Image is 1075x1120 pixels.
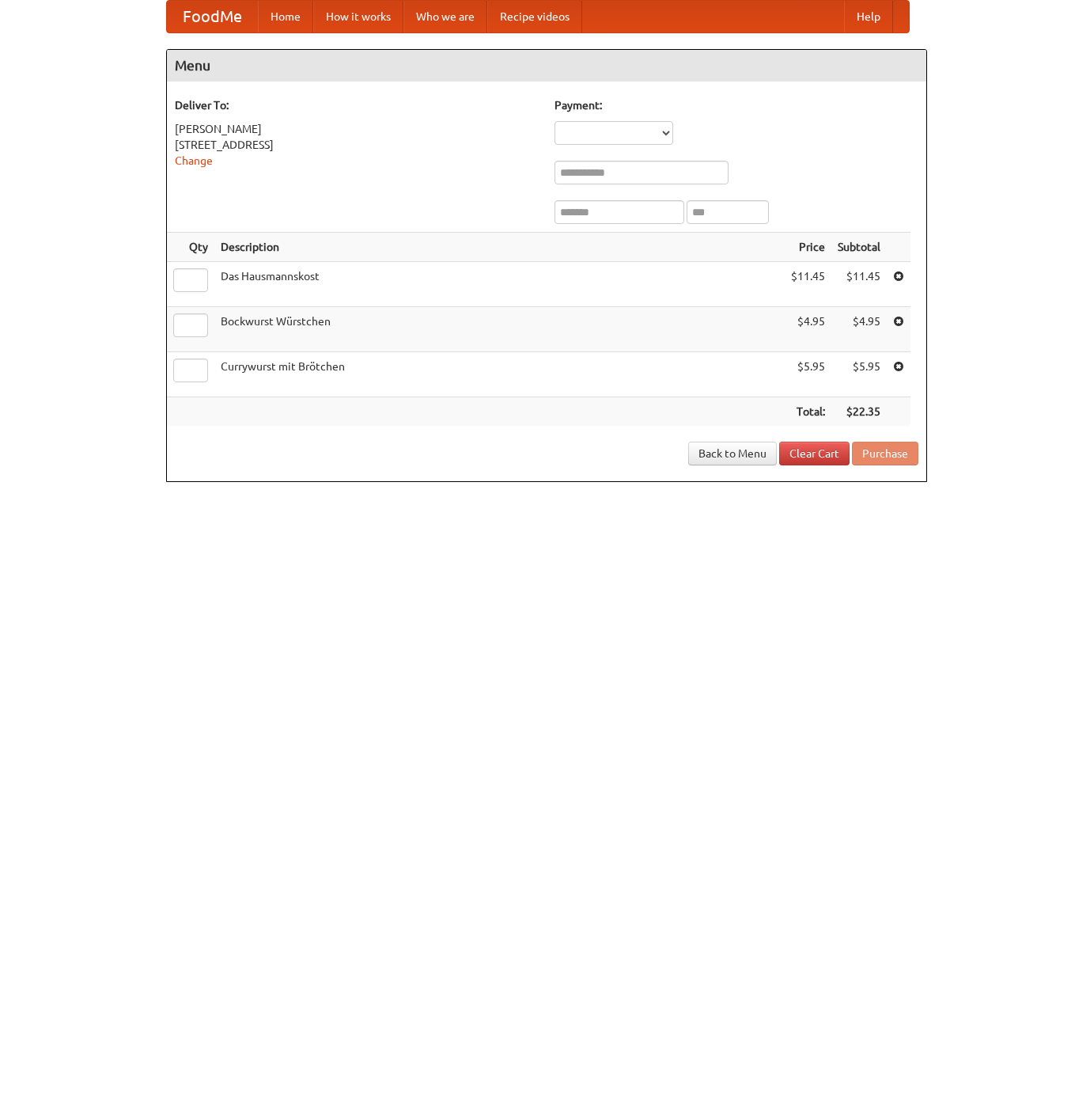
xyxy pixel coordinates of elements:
[487,1,582,32] a: Recipe videos
[214,262,785,307] td: Das Hausmannskost
[779,442,850,465] a: Clear Cart
[175,121,539,137] div: [PERSON_NAME]
[167,1,258,32] a: FoodMe
[831,352,887,397] td: $5.95
[313,1,403,32] a: How it works
[175,97,539,113] h5: Deliver To:
[258,1,313,32] a: Home
[688,442,777,465] a: Back to Menu
[214,352,785,397] td: Currywurst mit Brötchen
[785,397,831,427] th: Total:
[555,97,918,113] h5: Payment:
[167,50,926,82] h4: Menu
[214,233,785,262] th: Description
[844,1,893,32] a: Help
[831,233,887,262] th: Subtotal
[831,397,887,427] th: $22.35
[167,233,214,262] th: Qty
[214,307,785,352] td: Bockwurst Würstchen
[785,262,831,307] td: $11.45
[175,154,213,167] a: Change
[785,233,831,262] th: Price
[852,442,918,465] button: Purchase
[785,307,831,352] td: $4.95
[785,352,831,397] td: $5.95
[831,262,887,307] td: $11.45
[403,1,487,32] a: Who we are
[175,137,539,153] div: [STREET_ADDRESS]
[831,307,887,352] td: $4.95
